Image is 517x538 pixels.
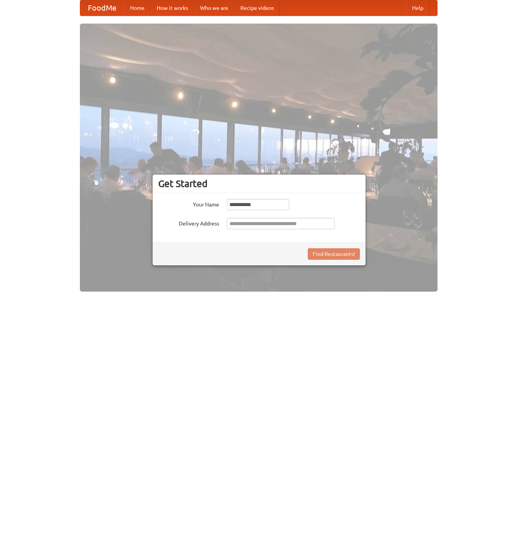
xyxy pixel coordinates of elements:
[234,0,280,16] a: Recipe videos
[158,178,360,189] h3: Get Started
[124,0,151,16] a: Home
[158,199,219,208] label: Your Name
[151,0,194,16] a: How it works
[158,218,219,227] label: Delivery Address
[80,0,124,16] a: FoodMe
[308,248,360,260] button: Find Restaurants!
[194,0,234,16] a: Who we are
[406,0,430,16] a: Help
